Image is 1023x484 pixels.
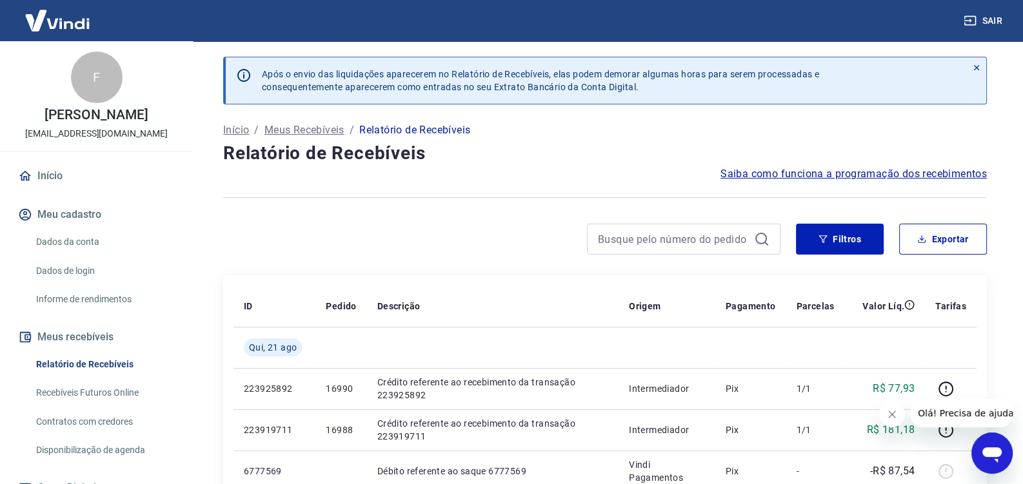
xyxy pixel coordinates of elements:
p: / [350,122,354,138]
p: -R$ 87,54 [870,463,915,479]
a: Relatório de Recebíveis [31,351,177,378]
p: - [797,465,835,478]
p: [PERSON_NAME] [45,108,148,122]
button: Exportar [899,224,987,255]
p: Relatório de Recebíveis [359,122,470,138]
p: Após o envio das liquidações aparecerem no Relatório de Recebíveis, elas podem demorar algumas ho... [262,68,819,93]
p: Origem [629,300,660,313]
a: Início [15,162,177,190]
p: 16990 [326,382,356,395]
p: Intermediador [629,423,705,436]
p: Intermediador [629,382,705,395]
p: Vindi Pagamentos [629,458,705,484]
p: Tarifas [935,300,966,313]
p: Pix [726,423,776,436]
span: Qui, 21 ago [249,341,297,354]
p: 1/1 [797,423,835,436]
p: 6777569 [244,465,305,478]
button: Filtros [796,224,884,255]
iframe: Mensagem da empresa [910,399,1013,427]
p: Pix [726,465,776,478]
button: Sair [961,9,1008,33]
a: Dados de login [31,258,177,284]
a: Contratos com credores [31,409,177,435]
a: Início [223,122,249,138]
button: Meu cadastro [15,200,177,229]
p: Pedido [326,300,356,313]
iframe: Fechar mensagem [879,402,905,427]
p: Crédito referente ao recebimento da transação 223925892 [377,376,608,402]
input: Busque pelo número do pedido [598,229,749,249]
span: Olá! Precisa de ajuda? [8,9,108,19]
p: ID [244,300,253,313]
a: Meus Recebíveis [264,122,344,138]
a: Informe de rendimentos [31,286,177,313]
a: Dados da conta [31,229,177,255]
a: Disponibilização de agenda [31,437,177,463]
p: Pagamento [726,300,776,313]
p: Débito referente ao saque 6777569 [377,465,608,478]
p: Parcelas [797,300,835,313]
p: [EMAIL_ADDRESS][DOMAIN_NAME] [25,127,168,140]
p: Pix [726,382,776,395]
h4: Relatório de Recebíveis [223,140,987,166]
p: / [254,122,259,138]
iframe: Botão para abrir a janela de mensagens [971,432,1013,474]
a: Saiba como funciona a programação dos recebimentos [720,166,987,182]
p: Crédito referente ao recebimento da transação 223919711 [377,417,608,443]
p: 1/1 [797,382,835,395]
p: Valor Líq. [862,300,904,313]
p: 223925892 [244,382,305,395]
button: Meus recebíveis [15,323,177,351]
p: Descrição [377,300,421,313]
a: Recebíveis Futuros Online [31,380,177,406]
p: R$ 77,93 [873,381,915,396]
div: F [71,52,123,103]
p: 16988 [326,423,356,436]
img: Vindi [15,1,99,40]
p: 223919711 [244,423,305,436]
p: R$ 181,18 [867,422,915,438]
